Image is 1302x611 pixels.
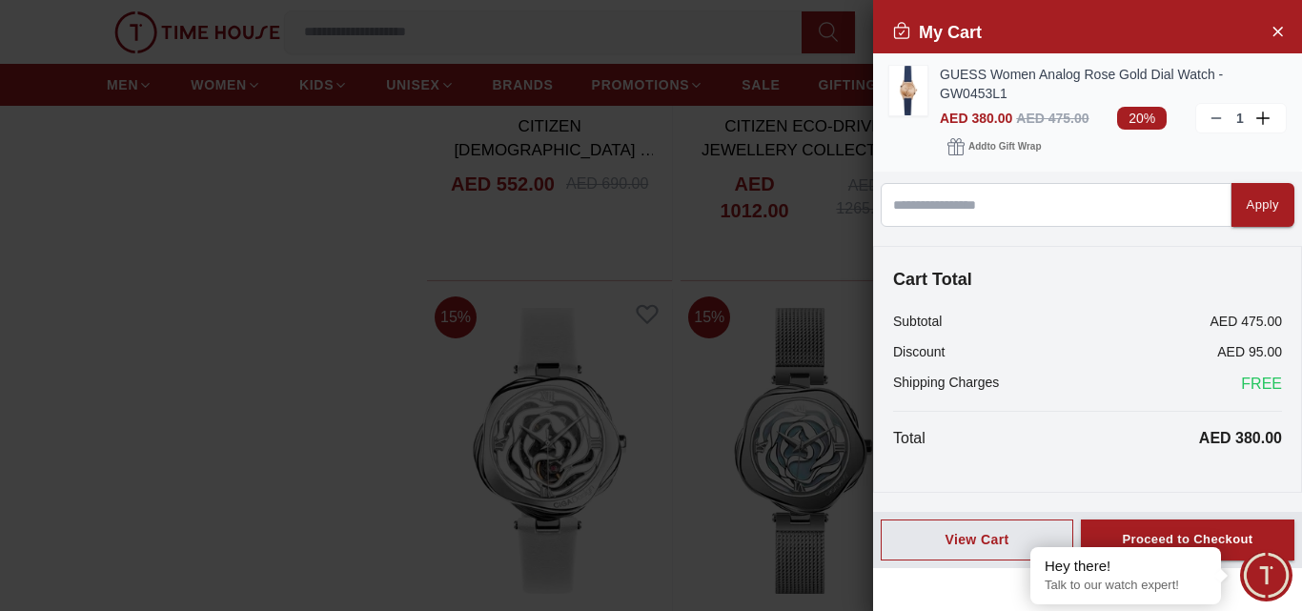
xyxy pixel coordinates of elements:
[940,133,1048,160] button: Addto Gift Wrap
[1210,312,1283,331] p: AED 475.00
[893,312,942,331] p: Subtotal
[1217,342,1282,361] p: AED 95.00
[1241,373,1282,396] span: FREE
[893,373,999,396] p: Shipping Charges
[1122,529,1252,551] div: Proceed to Checkout
[1117,107,1167,130] span: 20%
[892,19,982,46] h2: My Cart
[1231,183,1294,227] button: Apply
[893,342,945,361] p: Discount
[940,111,1012,126] span: AED 380.00
[1016,111,1088,126] span: AED 475.00
[1199,427,1282,450] p: AED 380.00
[893,266,1282,293] h4: Cart Total
[940,65,1287,103] a: GUESS Women Analog Rose Gold Dial Watch - GW0453L1
[1240,549,1292,601] div: Chat Widget
[889,66,927,115] img: ...
[1232,109,1248,128] p: 1
[881,519,1073,560] button: View Cart
[1045,578,1207,594] p: Talk to our watch expert!
[1081,519,1294,560] button: Proceed to Checkout
[968,137,1041,156] span: Add to Gift Wrap
[1045,557,1207,576] div: Hey there!
[897,530,1057,549] div: View Cart
[1247,194,1279,216] div: Apply
[1262,15,1292,46] button: Close Account
[893,427,926,450] p: Total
